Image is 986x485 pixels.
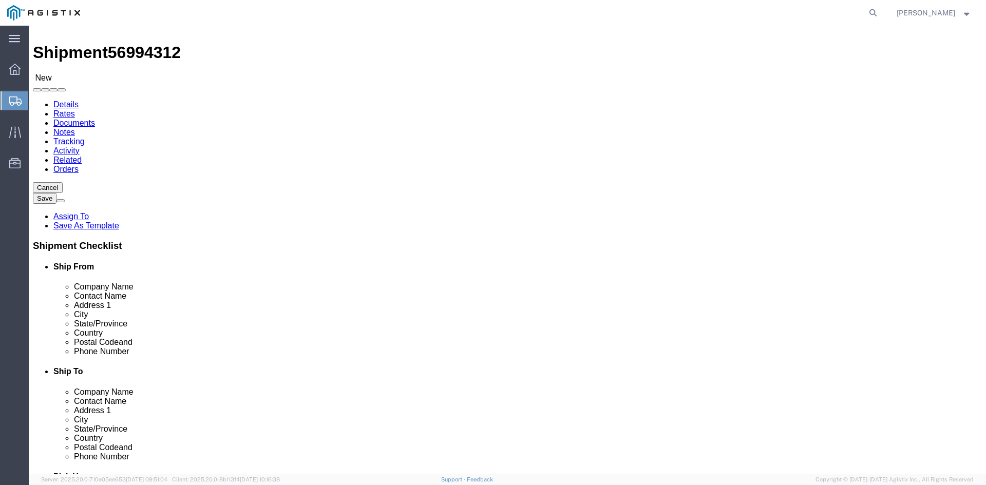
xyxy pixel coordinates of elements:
span: [DATE] 09:51:04 [126,476,167,482]
span: [DATE] 10:16:38 [240,476,280,482]
span: Chris Catarino [897,7,955,18]
a: Feedback [467,476,493,482]
a: Support [441,476,467,482]
iframe: FS Legacy Container [29,26,986,474]
img: logo [7,5,80,21]
span: Server: 2025.20.0-710e05ee653 [41,476,167,482]
span: Copyright © [DATE]-[DATE] Agistix Inc., All Rights Reserved [816,475,974,484]
span: Client: 2025.20.0-8b113f4 [172,476,280,482]
button: [PERSON_NAME] [896,7,972,19]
